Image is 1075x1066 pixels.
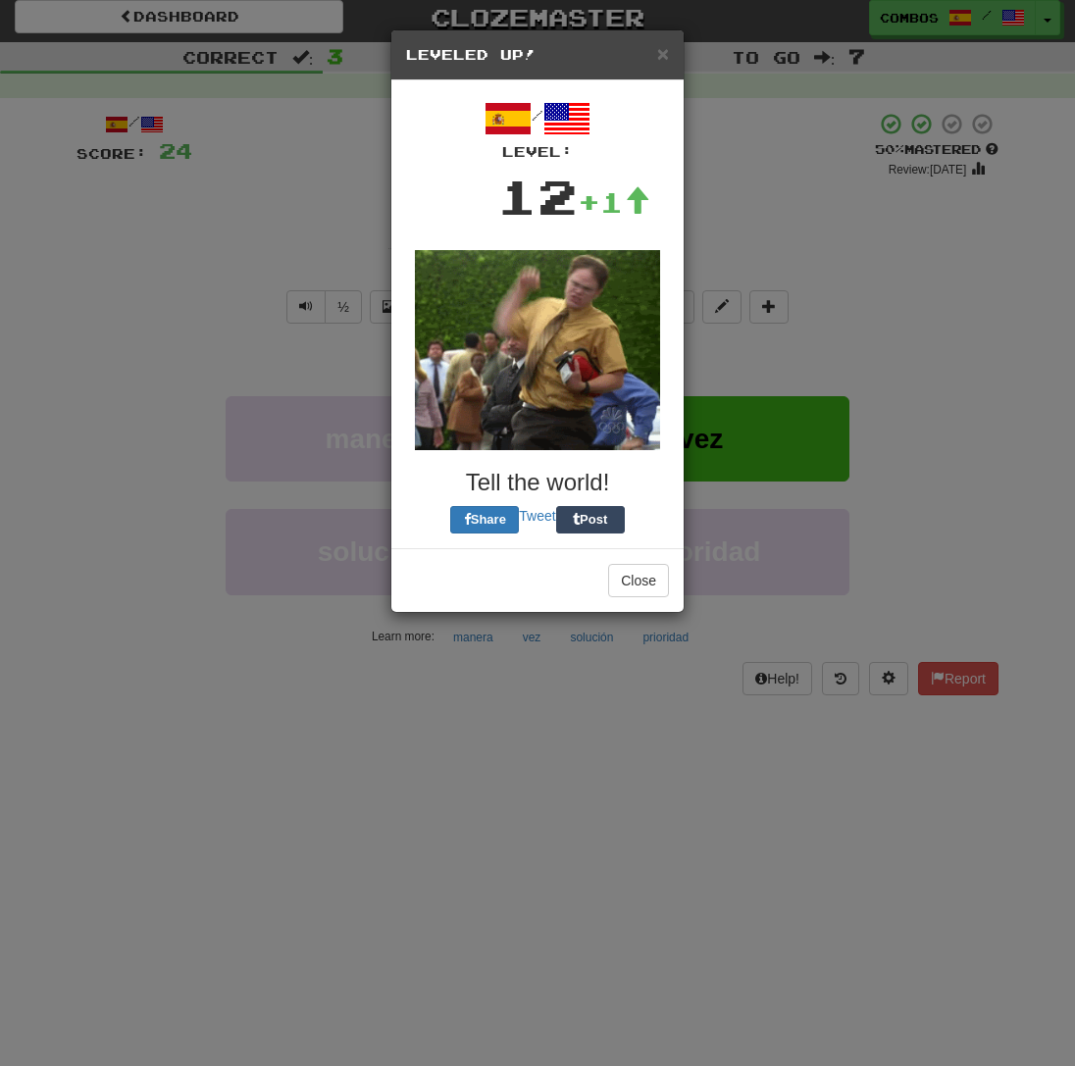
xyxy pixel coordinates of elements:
button: Share [450,506,519,533]
button: Post [556,506,625,533]
span: × [657,42,669,65]
h3: Tell the world! [406,470,669,495]
a: Tweet [519,508,555,524]
h5: Leveled Up! [406,45,669,65]
button: Close [608,564,669,597]
div: / [406,95,669,162]
img: dwight-38fd9167b88c7212ef5e57fe3c23d517be8a6295dbcd4b80f87bd2b6bd7e5025.gif [415,250,660,450]
button: Close [657,43,669,64]
div: +1 [578,182,650,222]
div: Level: [406,142,669,162]
div: 12 [497,162,578,230]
